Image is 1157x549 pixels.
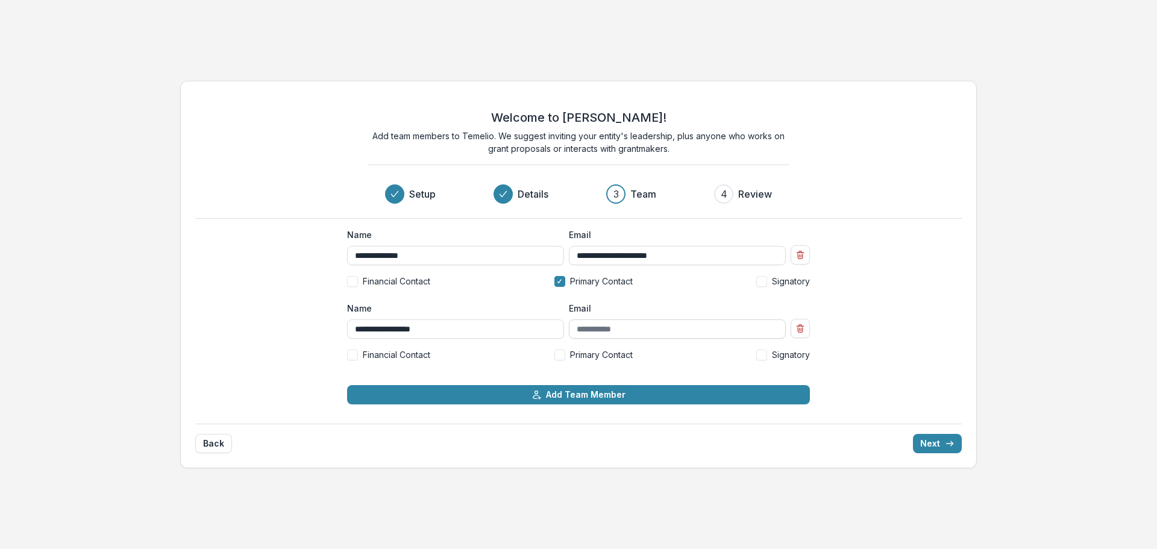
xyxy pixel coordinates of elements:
p: Add team members to Temelio. We suggest inviting your entity's leadership, plus anyone who works ... [368,130,789,155]
span: Signatory [772,275,810,287]
span: Primary Contact [570,348,633,361]
div: 4 [721,187,727,201]
button: Add Team Member [347,385,810,404]
label: Email [569,302,779,315]
span: Signatory [772,348,810,361]
button: Remove team member [791,319,810,338]
span: Financial Contact [363,348,430,361]
button: Next [913,434,962,453]
span: Financial Contact [363,275,430,287]
h3: Review [738,187,772,201]
label: Name [347,228,557,241]
h3: Setup [409,187,436,201]
div: Progress [385,184,772,204]
label: Name [347,302,557,315]
h3: Team [630,187,656,201]
button: Remove team member [791,245,810,265]
h2: Welcome to [PERSON_NAME]! [491,110,666,125]
button: Back [195,434,232,453]
div: 3 [613,187,619,201]
h3: Details [518,187,548,201]
label: Email [569,228,779,241]
span: Primary Contact [570,275,633,287]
